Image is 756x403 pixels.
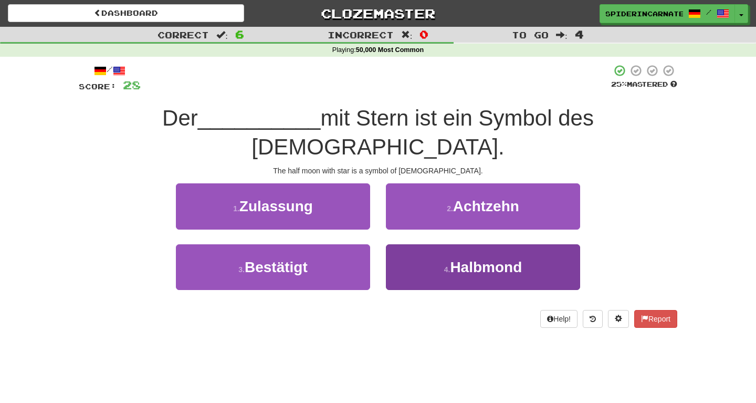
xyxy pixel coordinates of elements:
span: Bestätigt [245,259,308,275]
a: Clozemaster [260,4,496,23]
span: / [706,8,711,16]
span: mit Stern ist ein Symbol des [DEMOGRAPHIC_DATA]. [251,106,594,159]
span: __________ [198,106,321,130]
button: 4.Halbmond [386,244,580,290]
button: Report [634,310,677,328]
button: Help! [540,310,577,328]
small: 3 . [238,265,245,274]
span: Zulassung [239,198,313,214]
a: SpiderIncarnate / [600,4,735,23]
span: Incorrect [328,29,394,40]
span: Achtzehn [453,198,519,214]
button: 3.Bestätigt [176,244,370,290]
a: Dashboard [8,4,244,22]
span: Correct [157,29,209,40]
small: 1 . [233,204,239,213]
strong: 50,000 Most Common [356,46,424,54]
span: Der [162,106,198,130]
span: SpiderIncarnate [605,9,683,18]
div: / [79,64,141,77]
small: 2 . [447,204,453,213]
span: 4 [575,28,584,40]
span: To go [512,29,549,40]
span: : [556,30,568,39]
span: : [216,30,228,39]
button: Round history (alt+y) [583,310,603,328]
span: 25 % [611,80,627,88]
small: 4 . [444,265,450,274]
span: Score: [79,82,117,91]
span: Halbmond [450,259,522,275]
span: : [401,30,413,39]
span: 6 [235,28,244,40]
span: 28 [123,78,141,91]
div: The half moon with star is a symbol of [DEMOGRAPHIC_DATA]. [79,166,677,176]
div: Mastered [611,80,677,89]
span: 0 [419,28,428,40]
button: 1.Zulassung [176,183,370,229]
button: 2.Achtzehn [386,183,580,229]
